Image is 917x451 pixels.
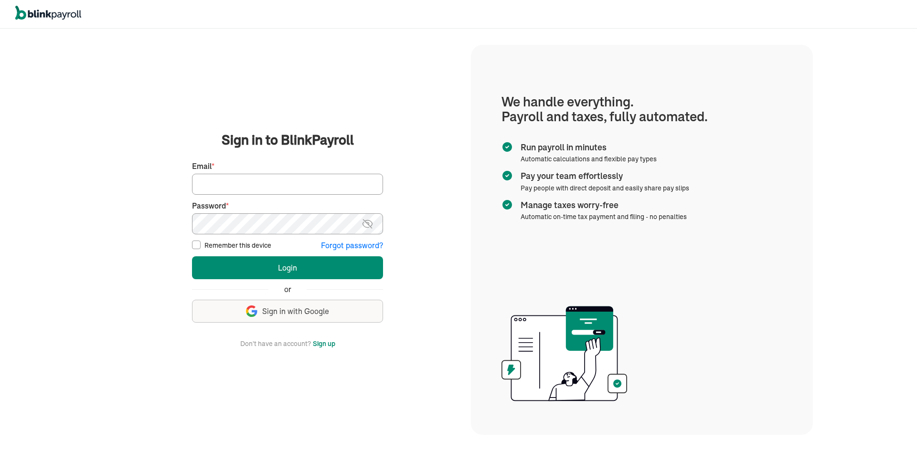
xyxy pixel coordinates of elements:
span: Manage taxes worry-free [521,199,683,211]
button: Forgot password? [321,240,383,251]
img: checkmark [501,199,513,210]
button: Sign in with Google [192,300,383,323]
label: Email [192,161,383,172]
span: Sign in to BlinkPayroll [222,130,354,149]
input: Your email address [192,174,383,195]
img: illustration [501,303,627,404]
span: Sign in with Google [262,306,329,317]
span: Pay your team effortlessly [521,170,685,182]
button: Sign up [313,338,335,349]
label: Password [192,200,383,211]
img: checkmark [501,170,513,181]
span: Don't have an account? [240,338,311,349]
img: google [246,305,257,317]
img: logo [15,6,81,20]
span: or [284,284,291,295]
h1: We handle everything. Payroll and taxes, fully automated. [501,94,782,124]
button: Login [192,256,383,279]
img: eye [362,218,373,230]
img: checkmark [501,141,513,153]
span: Pay people with direct deposit and easily share pay slips [521,184,689,192]
span: Run payroll in minutes [521,141,653,154]
span: Automatic on-time tax payment and filing - no penalties [521,212,687,221]
span: Automatic calculations and flexible pay types [521,155,657,163]
label: Remember this device [204,241,271,250]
